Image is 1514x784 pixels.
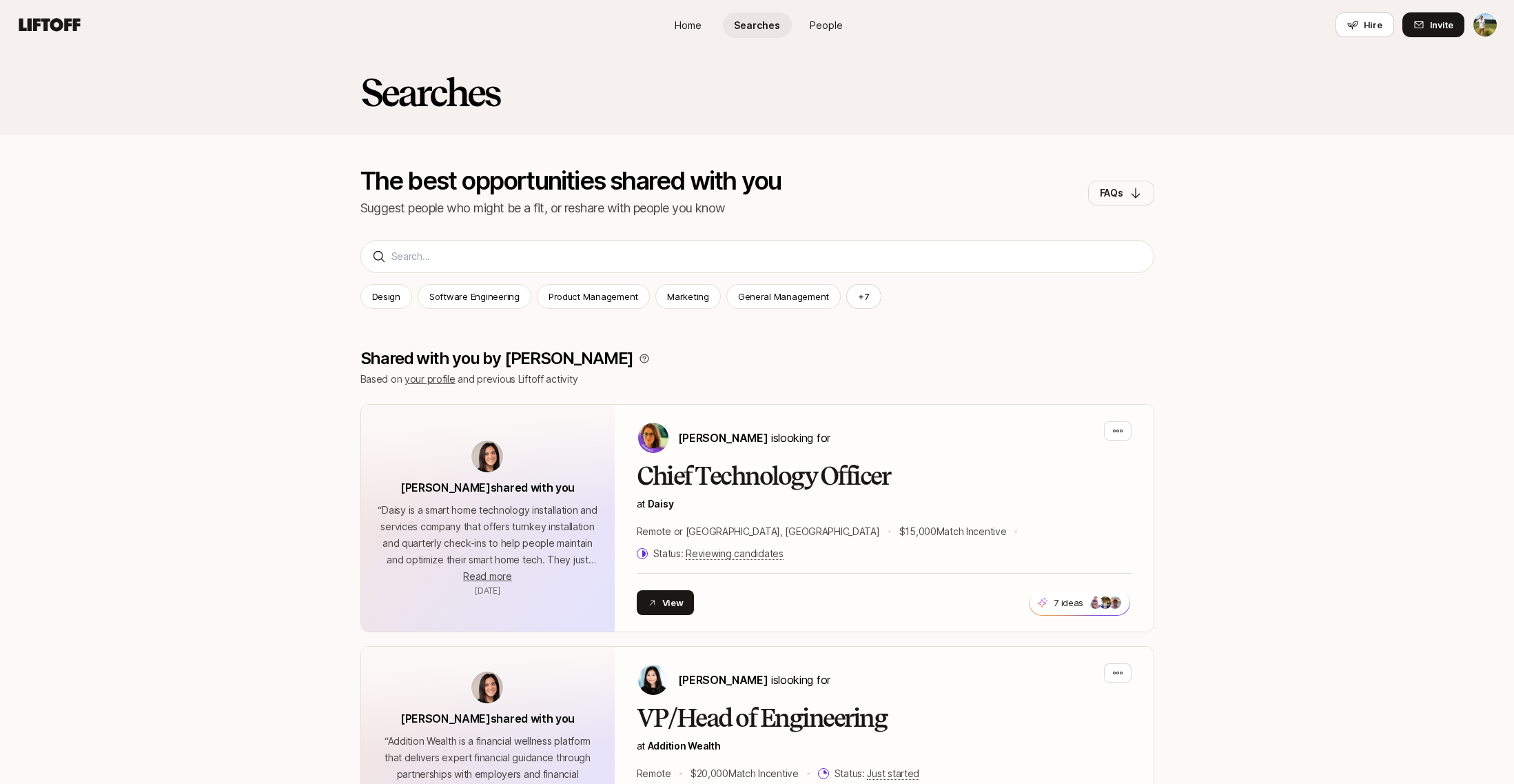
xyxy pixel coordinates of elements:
[648,740,721,752] a: Addition Wealth
[678,431,768,445] span: [PERSON_NAME]
[1430,18,1453,32] span: Invite
[463,568,511,585] button: Read more
[867,767,919,780] span: Just started
[1100,185,1123,201] p: FAQs
[637,705,1132,732] h2: VP/Head of Engineering
[686,547,783,560] span: Reviewing candidates
[723,12,792,38] a: Searches
[1364,18,1382,32] span: Hire
[475,585,500,596] span: June 10, 2025 10:00am
[360,199,781,218] p: Suggest people who might be a fit, or reshare with people you know
[638,423,668,453] img: Rebecca Hochreiter
[1473,13,1497,37] img: Tyler Kieft
[637,463,1132,490] h2: Chief Technology Officer
[667,290,709,303] p: Marketing
[1088,181,1154,205] button: FAQs
[429,290,520,303] p: Software Engineering
[738,290,829,303] p: General Management
[400,712,575,725] span: [PERSON_NAME] shared with you
[1054,596,1083,610] p: 7 ideas
[678,673,768,687] span: [PERSON_NAME]
[1100,596,1112,609] img: 3e3d117b_59e3_403d_8885_bc4b4df50e5e.jpg
[654,12,723,38] a: Home
[360,72,500,113] h2: Searches
[792,12,861,38] a: People
[678,429,830,447] p: is looking for
[549,290,638,303] p: Product Management
[846,284,881,309] button: +7
[391,248,1143,265] input: Search...
[637,523,880,540] p: Remote or [GEOGRAPHIC_DATA], [GEOGRAPHIC_DATA]
[690,765,799,782] p: $20,000 Match Incentive
[638,665,668,695] img: Amy Chou
[1473,12,1497,37] button: Tyler Kieft
[400,481,575,494] span: [PERSON_NAME] shared with you
[360,349,634,368] p: Shared with you by [PERSON_NAME]
[471,441,503,472] img: avatar-url
[1336,12,1394,37] button: Hire
[810,18,843,32] span: People
[1029,590,1130,616] button: 7 ideas
[1109,596,1122,609] img: ACg8ocJgLS4_X9rs-p23w7LExaokyEoWgQo9BGx67dOfttGDosg=s160-c
[1090,596,1103,609] img: ACg8ocInyrGrb4MC9uz50sf4oDbeg82BTXgt_Vgd6-yBkTRc-xTs8ygV=s160-c
[471,672,503,703] img: avatar-url
[372,290,400,303] p: Design
[637,590,695,615] button: View
[637,738,1132,754] p: at
[463,570,511,582] span: Read more
[637,765,671,782] p: Remote
[675,18,702,32] span: Home
[648,498,674,510] a: Daisy
[1402,12,1464,37] button: Invite
[360,168,781,193] p: The best opportunities shared with you
[835,765,919,782] p: Status:
[378,502,598,568] p: “ Daisy is a smart home technology installation and services company that offers turnkey installa...
[360,371,1154,388] p: Based on and previous Liftoff activity
[899,523,1007,540] p: $15,000 Match Incentive
[734,18,780,32] span: Searches
[678,671,830,689] p: is looking for
[405,373,456,385] a: your profile
[637,496,1132,512] p: at
[653,545,784,562] p: Status:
